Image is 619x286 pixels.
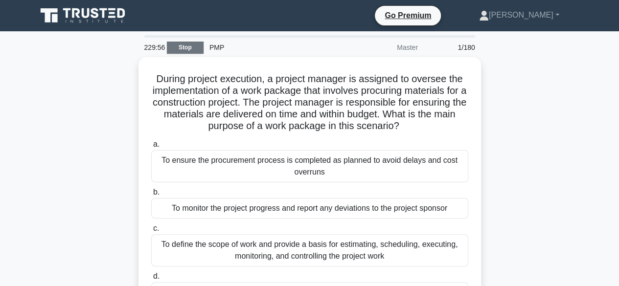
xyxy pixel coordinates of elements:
[151,234,468,266] div: To define the scope of work and provide a basis for estimating, scheduling, executing, monitoring...
[150,73,469,132] h5: During project execution, a project manager is assigned to oversee the implementation of a work p...
[204,38,338,57] div: PMP
[153,140,160,148] span: a.
[424,38,481,57] div: 1/180
[379,9,437,22] a: Go Premium
[456,5,583,25] a: [PERSON_NAME]
[338,38,424,57] div: Master
[138,38,167,57] div: 229:56
[167,42,204,54] a: Stop
[151,198,468,219] div: To monitor the project progress and report any deviations to the project sponsor
[153,224,159,232] span: c.
[153,188,160,196] span: b.
[151,150,468,182] div: To ensure the procurement process is completed as planned to avoid delays and cost overruns
[153,272,160,280] span: d.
